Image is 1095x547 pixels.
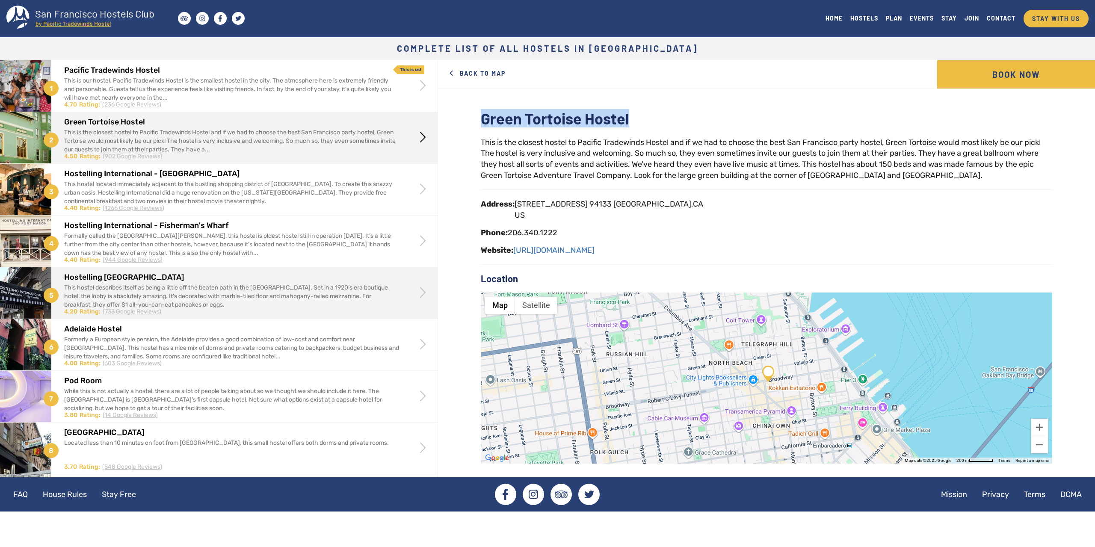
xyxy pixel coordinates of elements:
[6,6,163,31] a: San Francisco Hostels Club by Pacific Tradewinds Hostel
[6,484,35,505] a: FAQ
[64,387,399,413] div: While this is not actually a hostel, there are a lot of people talking about so we thought we sho...
[44,81,59,96] span: 1
[95,484,143,505] a: Stay Free
[1054,484,1089,505] a: DCMA
[956,458,969,463] span: 200 m
[44,236,59,251] span: 4
[102,463,162,471] div: (548 Google Reviews)
[64,232,399,257] div: Formally called the [GEOGRAPHIC_DATA][PERSON_NAME], this hostel is oldest hostel still in operati...
[613,199,691,209] span: [GEOGRAPHIC_DATA]
[483,452,511,464] img: Google
[1031,436,1048,453] button: Zoom out
[905,458,951,463] span: Map data ©2025 Google
[64,66,399,75] h2: Pacific Tradewinds Hostel
[64,170,399,178] h2: Hostelling International - [GEOGRAPHIC_DATA]
[44,443,59,458] span: 8
[64,359,77,368] div: 4.00
[103,359,162,368] div: (603 Google Reviews)
[693,199,703,209] span: CA
[44,340,59,355] span: 6
[64,429,399,437] h2: [GEOGRAPHIC_DATA]
[846,12,882,24] a: HOSTELS
[515,198,703,210] div: ,
[64,325,399,334] h2: Adelaide Hostel
[938,12,961,24] a: STAY
[64,222,399,230] h2: Hostelling International - Fisherman's Wharf
[954,458,996,464] button: Map Scale: 200 m per 53 pixels
[80,359,101,368] div: Rating:
[1031,419,1048,436] button: Zoom in
[961,12,983,24] a: JOIN
[64,308,77,316] div: 4.20
[975,484,1016,505] a: Privacy
[64,273,399,282] h2: Hostelling [GEOGRAPHIC_DATA]
[44,133,59,148] span: 2
[508,227,557,238] div: 206.340.1222
[589,199,612,209] span: 94133
[998,458,1010,463] a: Terms
[64,101,77,109] div: 4.70
[515,199,588,209] span: [STREET_ADDRESS]
[983,12,1019,24] a: CONTACT
[103,256,163,264] div: (944 Google Reviews)
[550,484,572,505] a: Tripadvisor
[103,308,161,316] div: (733 Google Reviews)
[64,180,399,206] div: This hostel located immediately adjacent to the bustling shopping district of [GEOGRAPHIC_DATA]. ...
[103,411,158,420] div: (14 Google Reviews)
[102,101,161,109] div: (236 Google Reviews)
[64,77,399,102] div: This is our hostel. Pacific Tradewinds Hostel is the smallest hostel in the city. The atmosphere ...
[1017,484,1052,505] a: Terms
[44,288,59,303] span: 5
[481,245,513,256] div: Website:
[64,463,77,471] div: 3.70
[485,297,515,314] button: Show street map
[515,210,703,221] div: US
[481,110,1052,127] h2: Green Tortoise Hostel
[481,273,1052,284] h2: Location
[64,152,77,161] div: 4.50
[64,335,399,361] div: Formerly a European style pension, the Adelaide provides a good combination of low-cost and comfo...
[882,12,906,24] a: PLAN
[36,484,94,505] a: House Rules
[103,152,162,161] div: (902 Google Reviews)
[481,198,515,210] div: Address:
[35,7,154,20] tspan: San Francisco Hostels Club
[578,484,600,505] a: Twitter
[1015,458,1050,463] a: Report a map error
[1024,10,1089,27] a: STAY WITH US
[64,377,399,385] h2: Pod Room
[80,256,101,264] div: Rating:
[934,484,974,505] a: Mission
[64,411,77,420] div: 3.80
[64,118,399,127] h2: Green Tortoise Hostel
[64,284,399,309] div: This hostel describes itself as being a little off the beaten path in the [GEOGRAPHIC_DATA]. Set ...
[44,184,59,199] span: 3
[79,101,100,109] div: Rating:
[444,60,510,87] a: Back to Map
[64,256,77,264] div: 4.40
[483,452,511,464] a: Open this area in Google Maps (opens a new window)
[513,245,595,255] a: [URL][DOMAIN_NAME]
[64,128,399,154] div: This is the closest hostel to Pacific Tradewinds Hostel and if we had to choose the best San Fran...
[515,297,557,314] button: Show satellite imagery
[80,308,101,316] div: Rating:
[523,484,544,505] a: Instagram
[80,204,101,213] div: Rating:
[495,484,516,505] a: Facebook
[36,20,111,27] tspan: by Pacific Tradewinds Hostel
[79,463,100,471] div: Rating:
[481,137,1052,181] div: This is the closest hostel to Pacific Tradewinds Hostel and if we had to choose the best San Fran...
[44,391,59,406] span: 7
[64,439,399,447] div: Located less than 10 minutes on foot from [GEOGRAPHIC_DATA], this small hostel offers both dorms ...
[481,227,508,238] div: Phone:
[906,12,938,24] a: EVENTS
[103,204,164,213] div: (1266 Google Reviews)
[64,204,77,213] div: 4.40
[937,60,1095,89] a: Book Now
[80,411,101,420] div: Rating:
[80,152,101,161] div: Rating:
[822,12,846,24] a: HOME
